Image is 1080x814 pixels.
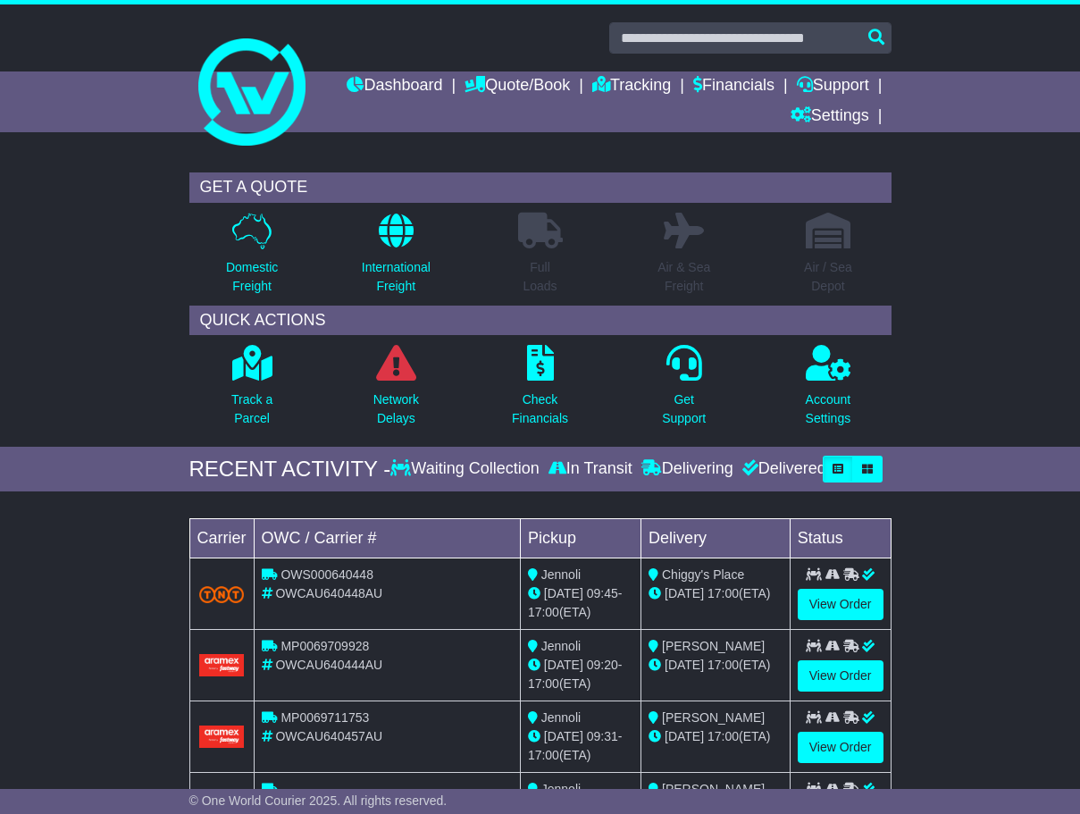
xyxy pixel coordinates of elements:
span: Jennoli [541,567,581,582]
p: Air / Sea Depot [804,258,852,296]
div: (ETA) [649,727,783,746]
td: OWC / Carrier # [254,519,520,558]
p: Air & Sea Freight [657,258,710,296]
div: RECENT ACTIVITY - [189,457,391,483]
a: CheckFinancials [511,344,569,438]
div: In Transit [544,459,637,479]
span: [DATE] [665,586,704,600]
span: OWCAU640444AU [275,658,382,672]
a: Tracking [592,71,671,102]
span: Jennoli [541,710,581,725]
p: Check Financials [512,390,568,428]
div: Delivering [637,459,738,479]
span: [DATE] [665,658,704,672]
div: - (ETA) [528,727,633,765]
a: Dashboard [347,71,442,102]
span: Jennoli [541,639,581,653]
img: Aramex.png [199,726,244,748]
p: Full Loads [518,258,563,296]
img: Aramex.png [199,654,244,676]
p: Domestic Freight [226,258,278,296]
div: GET A QUOTE [189,172,892,203]
img: TNT_Domestic.png [199,586,244,602]
p: International Freight [362,258,431,296]
p: Network Delays [373,390,419,428]
span: 17:00 [528,748,559,762]
span: [PERSON_NAME] [662,710,765,725]
a: GetSupport [661,344,707,438]
td: Status [790,519,891,558]
td: Delivery [641,519,791,558]
span: MP0069711753 [280,710,369,725]
a: View Order [798,589,883,620]
p: Track a Parcel [231,390,272,428]
div: Waiting Collection [390,459,543,479]
span: Chiggy's Place [662,567,744,582]
a: View Order [798,732,883,763]
span: OWS000640448 [280,567,373,582]
a: Settings [791,102,869,132]
a: NetworkDelays [373,344,420,438]
span: 09:20 [587,658,618,672]
span: OWCAU640448AU [275,586,382,600]
span: 17:00 [707,658,739,672]
p: Get Support [662,390,706,428]
a: AccountSettings [805,344,852,438]
span: Jennoli [541,782,581,796]
div: Delivered [738,459,826,479]
div: (ETA) [649,584,783,603]
span: [DATE] [544,729,583,743]
span: 09:45 [587,586,618,600]
span: MP0069709928 [280,639,369,653]
span: [DATE] [544,586,583,600]
span: 17:00 [707,586,739,600]
span: 09:31 [587,729,618,743]
span: OWCAU640457AU [275,729,382,743]
a: Quote/Book [465,71,570,102]
span: [DATE] [665,729,704,743]
td: Carrier [189,519,254,558]
a: InternationalFreight [361,212,431,306]
a: Track aParcel [230,344,273,438]
a: Financials [693,71,774,102]
div: - (ETA) [528,656,633,693]
div: - (ETA) [528,584,633,622]
a: DomesticFreight [225,212,279,306]
span: [DATE] [544,658,583,672]
span: 17:00 [707,729,739,743]
td: Pickup [520,519,640,558]
a: View Order [798,660,883,692]
span: 17:00 [528,676,559,691]
span: [PERSON_NAME] [662,639,765,653]
p: Account Settings [806,390,851,428]
span: 17:00 [528,605,559,619]
div: QUICK ACTIONS [189,306,892,336]
a: Support [797,71,869,102]
span: © One World Courier 2025. All rights reserved. [189,793,448,808]
div: (ETA) [649,656,783,675]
